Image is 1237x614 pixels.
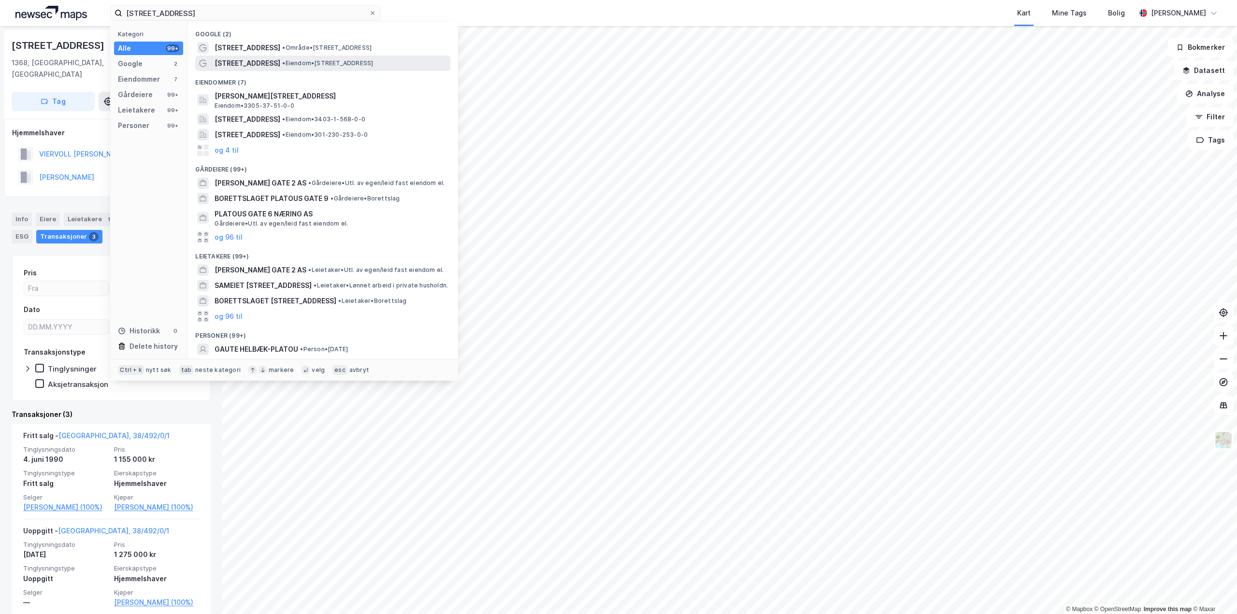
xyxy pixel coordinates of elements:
div: Kategori [118,30,183,38]
span: • [308,179,311,186]
div: Personer (99+) [187,324,458,342]
span: • [338,297,341,304]
span: • [300,345,303,353]
div: Aksjetransaksjon [48,380,108,389]
span: BORETTSLAGET [STREET_ADDRESS] [215,295,336,307]
span: Leietaker • Utl. av egen/leid fast eiendom el. [308,266,444,274]
span: Eiendom • 3305-37-51-0-0 [215,102,294,110]
a: Mapbox [1066,606,1093,613]
div: Delete history [129,341,178,352]
div: Transaksjoner [36,230,102,243]
span: Eiendom • 301-230-253-0-0 [282,131,368,139]
span: • [314,282,316,289]
div: Alle [118,43,131,54]
span: Kjøper [114,588,199,597]
span: Selger [23,493,108,501]
span: Gårdeiere • Utl. av egen/leid fast eiendom el. [308,179,445,187]
div: avbryt [349,366,369,374]
div: 99+ [166,122,179,129]
div: Gårdeiere (99+) [187,158,458,175]
div: 1 [104,214,114,224]
div: Leietakere (99+) [187,245,458,262]
span: Eierskapstype [114,564,199,572]
span: Eierskapstype [114,469,199,477]
div: 99+ [166,44,179,52]
button: Datasett [1174,61,1233,80]
div: Ctrl + k [118,365,144,375]
a: [PERSON_NAME] (100%) [114,501,199,513]
span: SAMEIET [STREET_ADDRESS] [215,280,312,291]
span: Gårdeiere • Utl. av egen/leid fast eiendom el. [215,220,348,228]
div: Eiendommer [118,73,160,85]
div: Dato [24,304,40,315]
div: Transaksjonstype [24,346,86,358]
div: ESG [12,230,32,243]
span: Leietaker • Lønnet arbeid i private husholdn. [314,282,448,289]
div: esc [332,365,347,375]
span: GAUTE HELBÆK-PLATOU [215,343,298,355]
button: Tag [12,92,95,111]
span: • [308,266,311,273]
span: • [282,59,285,67]
div: nytt søk [146,366,172,374]
img: Z [1214,431,1233,449]
div: 1368, [GEOGRAPHIC_DATA], [GEOGRAPHIC_DATA] [12,57,135,80]
span: Leietaker • Borettslag [338,297,406,305]
div: Hjemmelshaver [114,573,199,585]
div: 0 [172,327,179,335]
div: Historikk [118,325,160,337]
div: Uoppgitt - [23,525,169,541]
a: [PERSON_NAME] (100%) [23,501,108,513]
span: Kjøper [114,493,199,501]
span: Eiendom • 3403-1-568-0-0 [282,115,365,123]
div: — [23,597,108,608]
span: Tinglysningstype [23,469,108,477]
span: [PERSON_NAME] GATE 2 AS [215,177,306,189]
div: Leietakere [64,213,117,226]
iframe: Chat Widget [1189,568,1237,614]
div: tab [179,365,194,375]
span: [STREET_ADDRESS] [215,42,280,54]
span: Selger [23,588,108,597]
input: Søk på adresse, matrikkel, gårdeiere, leietakere eller personer [122,6,369,20]
span: Tinglysningsdato [23,541,108,549]
span: • [331,195,333,202]
div: Hjemmelshaver [12,127,210,139]
span: Pris [114,445,199,454]
span: PLATOUS GATE 6 NÆRING AS [215,208,446,220]
div: 2 [172,60,179,68]
div: Google [118,58,143,70]
span: Gårdeiere • Borettslag [331,195,400,202]
div: 1 275 000 kr [114,549,199,560]
span: • [282,44,285,51]
div: Info [12,213,32,226]
span: [PERSON_NAME] GATE 2 AS [215,264,306,276]
a: OpenStreetMap [1094,606,1141,613]
div: [STREET_ADDRESS] [12,38,106,53]
span: Pris [114,541,199,549]
a: [GEOGRAPHIC_DATA], 38/492/0/1 [58,431,170,440]
div: [DATE] [23,549,108,560]
div: Gårdeiere [118,89,153,100]
div: 7 [172,75,179,83]
div: Google (2) [187,23,458,40]
button: Analyse [1177,84,1233,103]
span: [STREET_ADDRESS] [215,129,280,141]
div: 3 [89,232,99,242]
span: Tinglysningsdato [23,445,108,454]
div: markere [269,366,294,374]
button: og 96 til [215,311,243,322]
button: Filter [1187,107,1233,127]
div: Bolig [1108,7,1125,19]
div: Fritt salg - [23,430,170,445]
span: Tinglysningstype [23,564,108,572]
span: [STREET_ADDRESS] [215,57,280,69]
button: og 96 til [215,231,243,243]
div: Transaksjoner (3) [12,409,211,420]
a: Improve this map [1144,606,1192,613]
a: [PERSON_NAME] (100%) [114,597,199,608]
span: Område • [STREET_ADDRESS] [282,44,372,52]
div: Leietakere [118,104,155,116]
div: Personer [118,120,149,131]
button: og 4 til [215,144,239,156]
